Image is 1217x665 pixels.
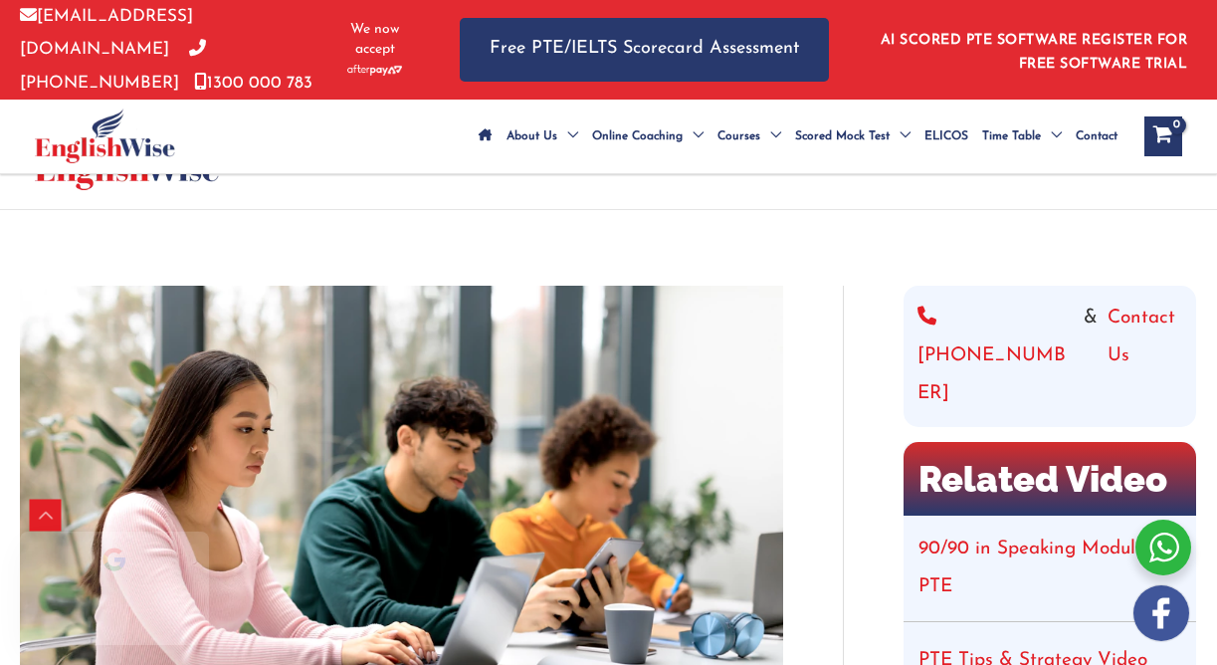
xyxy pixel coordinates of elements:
img: Afterpay-Logo [347,65,402,76]
aside: Header Widget 1 [869,17,1197,82]
a: Contact [1069,102,1124,171]
a: 1300 000 783 [194,75,312,92]
span: Time Table [982,102,1041,171]
h2: Related Video [904,442,1196,516]
a: Free PTE/IELTS Scorecard Assessment [460,18,829,81]
a: [EMAIL_ADDRESS][DOMAIN_NAME] [20,8,193,58]
div: & [917,300,1182,413]
a: [PHONE_NUMBER] [917,300,1074,413]
span: Menu Toggle [1041,102,1062,171]
span: Scored Mock Test [795,102,890,171]
img: white-facebook.png [1133,585,1189,641]
a: Contact Us [1108,300,1182,413]
span: Courses [717,102,760,171]
a: 90/90 in Speaking Module PTE [918,540,1145,596]
span: Menu Toggle [760,102,781,171]
span: We now accept [339,20,410,60]
a: AI SCORED PTE SOFTWARE REGISTER FOR FREE SOFTWARE TRIAL [881,33,1188,72]
a: Online CoachingMenu Toggle [585,102,710,171]
span: Menu Toggle [683,102,704,171]
span: Contact [1076,102,1117,171]
span: About Us [507,102,557,171]
a: CoursesMenu Toggle [710,102,788,171]
a: View Shopping Cart, empty [1144,116,1182,156]
a: ELICOS [917,102,975,171]
a: Time TableMenu Toggle [975,102,1069,171]
a: Scored Mock TestMenu Toggle [788,102,917,171]
nav: Site Navigation: Main Menu [472,102,1124,171]
span: Menu Toggle [890,102,911,171]
a: [PHONE_NUMBER] [20,41,206,91]
a: About UsMenu Toggle [500,102,585,171]
span: Menu Toggle [557,102,578,171]
span: Online Coaching [592,102,683,171]
span: ELICOS [924,102,968,171]
img: cropped-ew-logo [35,109,175,163]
